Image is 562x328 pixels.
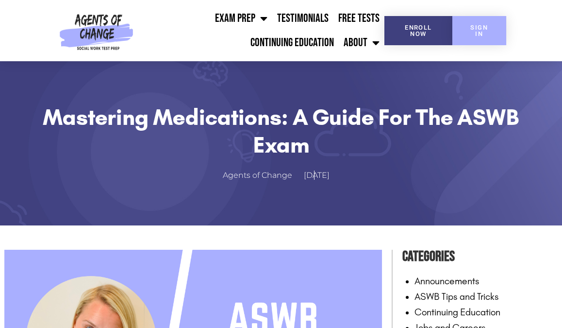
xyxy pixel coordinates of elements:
[414,291,499,302] a: ASWB Tips and Tricks
[137,6,384,55] nav: Menu
[333,6,384,31] a: Free Tests
[452,16,506,45] a: SIGN IN
[223,169,292,183] span: Agents of Change
[304,171,330,180] time: [DATE]
[402,245,558,268] h4: Categories
[339,31,384,55] a: About
[210,6,272,31] a: Exam Prep
[468,24,491,37] span: SIGN IN
[304,169,339,183] a: [DATE]
[400,24,436,37] span: Enroll Now
[272,6,333,31] a: Testimonials
[414,275,479,287] a: Announcements
[384,16,452,45] a: Enroll Now
[246,31,339,55] a: Continuing Education
[414,306,500,318] a: Continuing Education
[29,104,533,158] h1: Mastering Medications: A Guide for the ASWB Exam
[223,169,302,183] a: Agents of Change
